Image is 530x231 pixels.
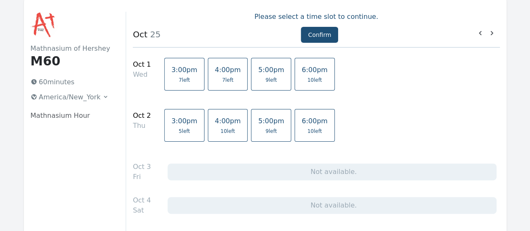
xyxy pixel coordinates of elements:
[133,205,151,215] div: Sat
[133,29,147,39] strong: Oct
[171,117,197,125] span: 3:00pm
[133,195,151,205] div: Oct 4
[308,77,322,83] span: 10 left
[178,128,190,135] span: 5 left
[301,27,338,43] button: Confirm
[302,117,328,125] span: 6:00pm
[178,77,190,83] span: 7 left
[31,44,113,54] h2: Mathnasium of Hershey
[133,121,151,131] div: Thu
[31,111,113,121] p: Mathnasium Hour
[171,66,197,74] span: 3:00pm
[302,66,328,74] span: 6:00pm
[266,77,277,83] span: 9 left
[133,111,151,121] div: Oct 2
[31,54,113,69] h1: M60
[27,75,113,89] p: 60 minutes
[308,128,322,135] span: 10 left
[27,91,113,104] button: America/New_York
[168,164,496,180] div: Not available.
[133,172,151,182] div: Fri
[168,197,496,214] div: Not available.
[266,128,277,135] span: 9 left
[258,66,284,74] span: 5:00pm
[147,29,161,39] span: 25
[133,12,499,22] p: Please select a time slot to continue.
[133,60,151,70] div: Oct 1
[220,128,235,135] span: 10 left
[215,117,241,125] span: 4:00pm
[31,12,57,39] img: Mathnasium of Hershey
[133,162,151,172] div: Oct 3
[133,70,151,80] div: Wed
[258,117,284,125] span: 5:00pm
[222,77,233,83] span: 7 left
[215,66,241,74] span: 4:00pm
